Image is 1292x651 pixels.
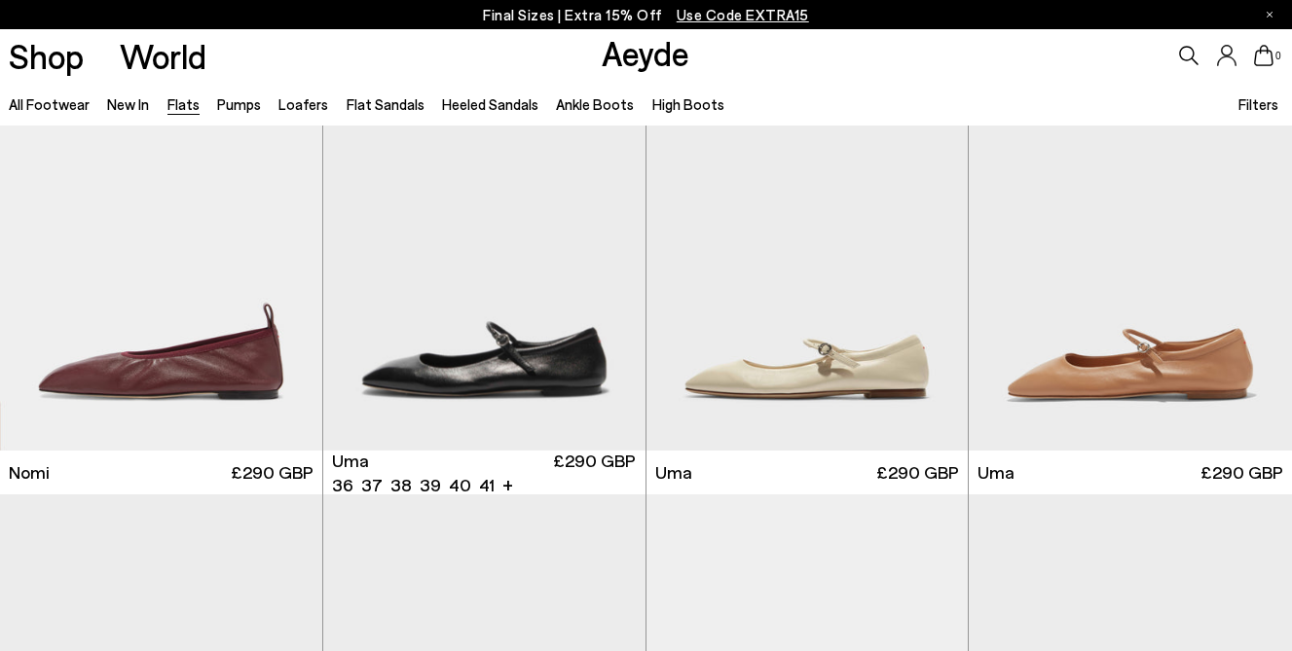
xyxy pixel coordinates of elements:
span: 0 [1274,51,1283,61]
a: Flats [167,95,200,113]
div: 1 / 6 [323,46,646,451]
ul: variant [332,473,489,497]
a: Heeled Sandals [442,95,538,113]
span: £290 GBP [231,460,314,485]
a: Uma £290 GBP [969,451,1292,494]
a: Next slide Previous slide [323,46,646,451]
span: Nomi [9,460,50,485]
a: All Footwear [9,95,90,113]
li: 39 [420,473,441,497]
span: Filters [1238,95,1278,113]
span: £290 GBP [876,460,959,485]
a: Uma 36 37 38 39 40 41 + £290 GBP [323,451,646,494]
span: £290 GBP [1200,460,1283,485]
a: Flat Sandals [347,95,425,113]
a: Shop [9,39,84,73]
a: New In [107,95,149,113]
a: World [120,39,206,73]
img: Uma Mary-Jane Flats [323,46,646,451]
span: £290 GBP [553,449,636,497]
span: Uma [332,449,369,473]
li: 36 [332,473,353,497]
img: Uma Mary-Jane Flats [969,46,1292,451]
a: Uma £290 GBP [646,451,969,494]
span: Uma [978,460,1015,485]
p: Final Sizes | Extra 15% Off [483,3,809,27]
a: Pumps [217,95,261,113]
li: + [502,471,513,497]
li: 37 [361,473,383,497]
a: High Boots [652,95,724,113]
span: Uma [655,460,692,485]
a: Ankle Boots [556,95,634,113]
li: 40 [449,473,471,497]
img: Uma Mary-Jane Flats [646,46,969,451]
a: Loafers [278,95,328,113]
li: 38 [390,473,412,497]
a: 0 [1254,45,1274,66]
a: Aeyde [602,32,689,73]
span: Navigate to /collections/ss25-final-sizes [677,6,809,23]
li: 41 [479,473,495,497]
